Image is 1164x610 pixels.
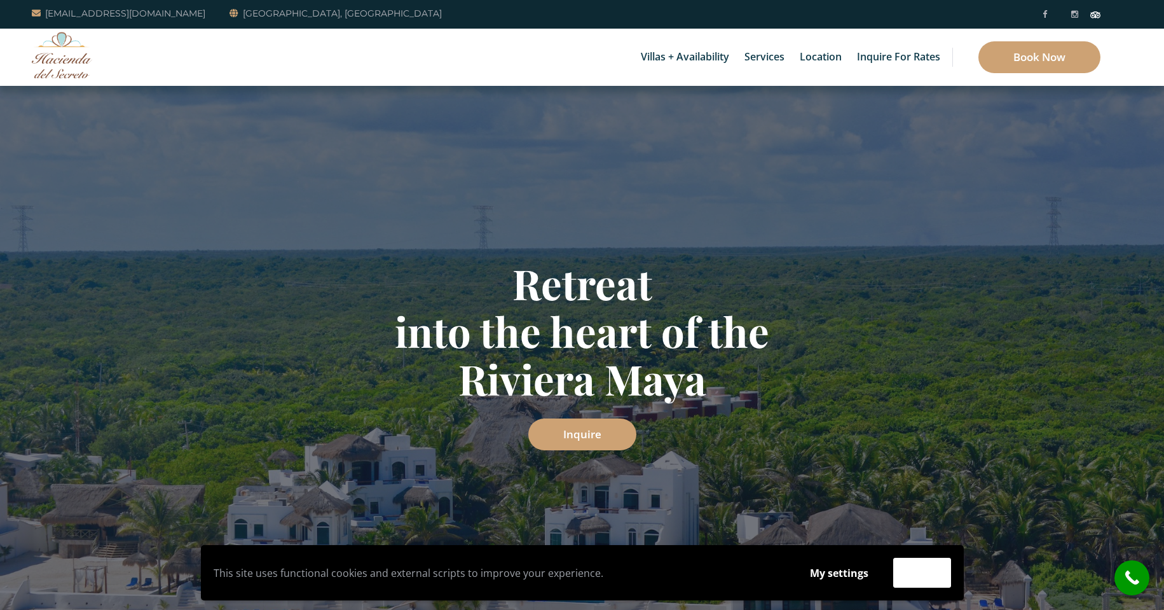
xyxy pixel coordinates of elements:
[32,32,92,78] img: Awesome Logo
[793,29,848,86] a: Location
[851,29,947,86] a: Inquire for Rates
[229,6,442,21] a: [GEOGRAPHIC_DATA], [GEOGRAPHIC_DATA]
[1090,11,1100,18] img: Tripadvisor_logomark.svg
[798,558,880,588] button: My settings
[210,260,954,403] h1: Retreat into the heart of the Riviera Maya
[1114,560,1149,595] a: call
[528,419,636,450] a: Inquire
[634,29,736,86] a: Villas + Availability
[893,558,951,588] button: Accept
[978,41,1100,73] a: Book Now
[32,6,205,21] a: [EMAIL_ADDRESS][DOMAIN_NAME]
[214,564,785,583] p: This site uses functional cookies and external scripts to improve your experience.
[1118,564,1146,592] i: call
[738,29,791,86] a: Services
